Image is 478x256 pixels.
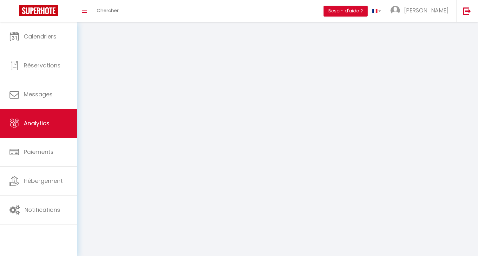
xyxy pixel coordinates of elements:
[404,6,449,14] span: [PERSON_NAME]
[390,6,400,15] img: ...
[97,7,119,14] span: Chercher
[24,206,60,214] span: Notifications
[24,148,54,156] span: Paiements
[24,177,63,185] span: Hébergement
[24,119,49,127] span: Analytics
[24,90,53,98] span: Messages
[19,5,58,16] img: Super Booking
[24,61,61,69] span: Réservations
[463,7,471,15] img: logout
[324,6,368,17] button: Besoin d'aide ?
[24,32,56,40] span: Calendriers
